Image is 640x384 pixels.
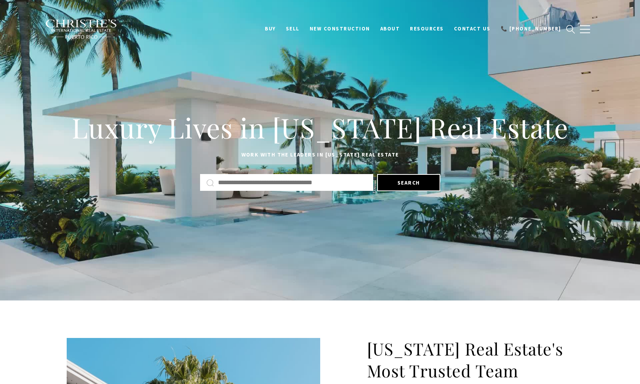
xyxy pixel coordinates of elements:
h1: Luxury Lives in [US_STATE] Real Estate [67,110,574,145]
h2: [US_STATE] Real Estate's Most Trusted Team [367,338,574,382]
p: Work with the leaders in [US_STATE] Real Estate [67,150,574,160]
span: New Construction [310,25,370,32]
a: BUY [260,21,281,36]
a: 📞 [PHONE_NUMBER] [496,21,566,36]
a: New Construction [305,21,375,36]
img: Christie's International Real Estate black text logo [45,19,118,39]
a: Resources [405,21,449,36]
a: About [375,21,405,36]
span: 📞 [PHONE_NUMBER] [501,25,561,32]
span: Contact Us [454,25,491,32]
button: Search [377,174,440,191]
a: SELL [281,21,305,36]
